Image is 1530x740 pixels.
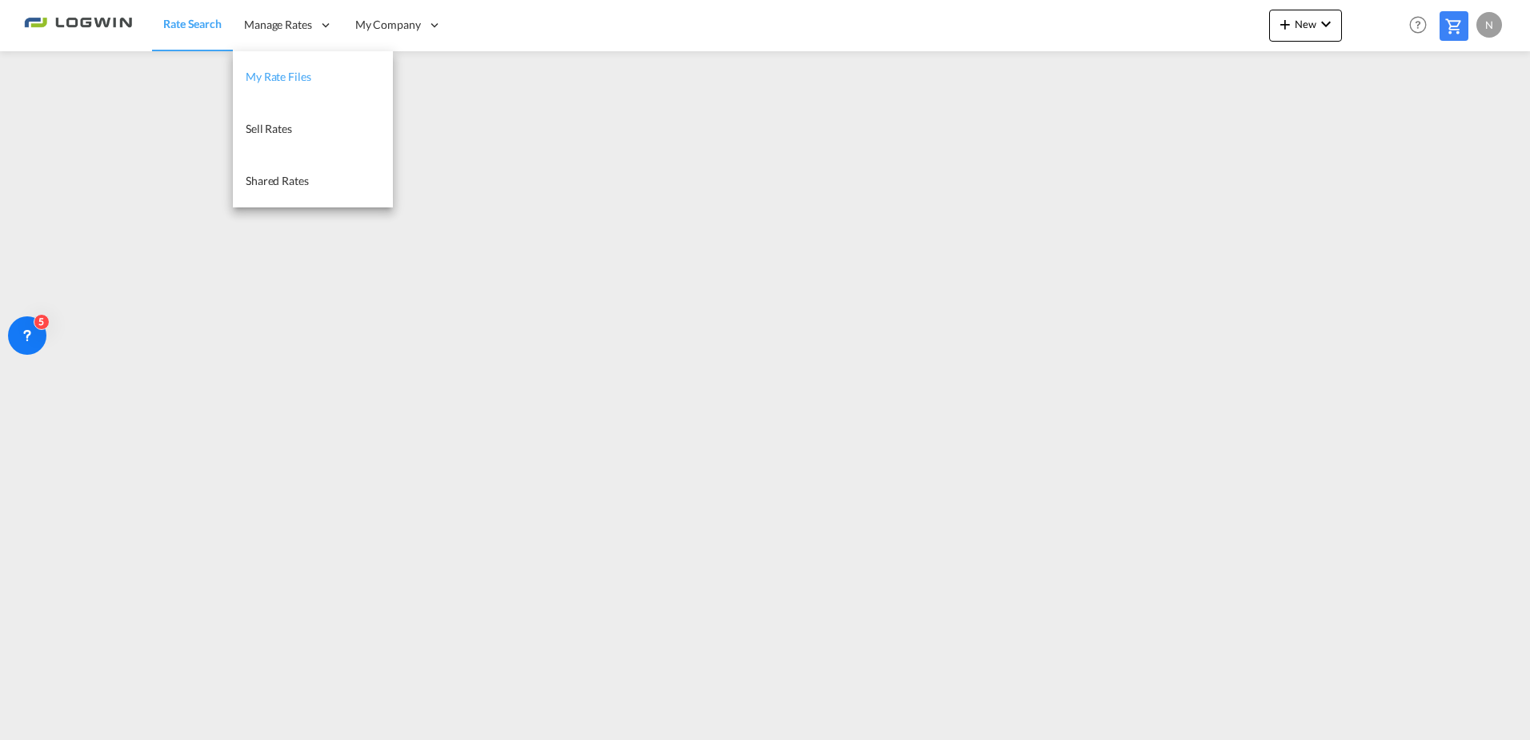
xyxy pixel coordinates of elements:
[355,17,421,33] span: My Company
[1476,12,1502,38] div: N
[24,7,132,43] img: 2761ae10d95411efa20a1f5e0282d2d7.png
[233,51,393,103] a: My Rate Files
[163,17,222,30] span: Rate Search
[1276,14,1295,34] md-icon: icon-plus 400-fg
[233,155,393,207] a: Shared Rates
[246,174,309,187] span: Shared Rates
[233,103,393,155] a: Sell Rates
[1316,14,1336,34] md-icon: icon-chevron-down
[1269,10,1342,42] button: icon-plus 400-fgNewicon-chevron-down
[246,122,292,135] span: Sell Rates
[244,17,312,33] span: Manage Rates
[1404,11,1432,38] span: Help
[1276,18,1336,30] span: New
[1404,11,1440,40] div: Help
[246,70,311,83] span: My Rate Files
